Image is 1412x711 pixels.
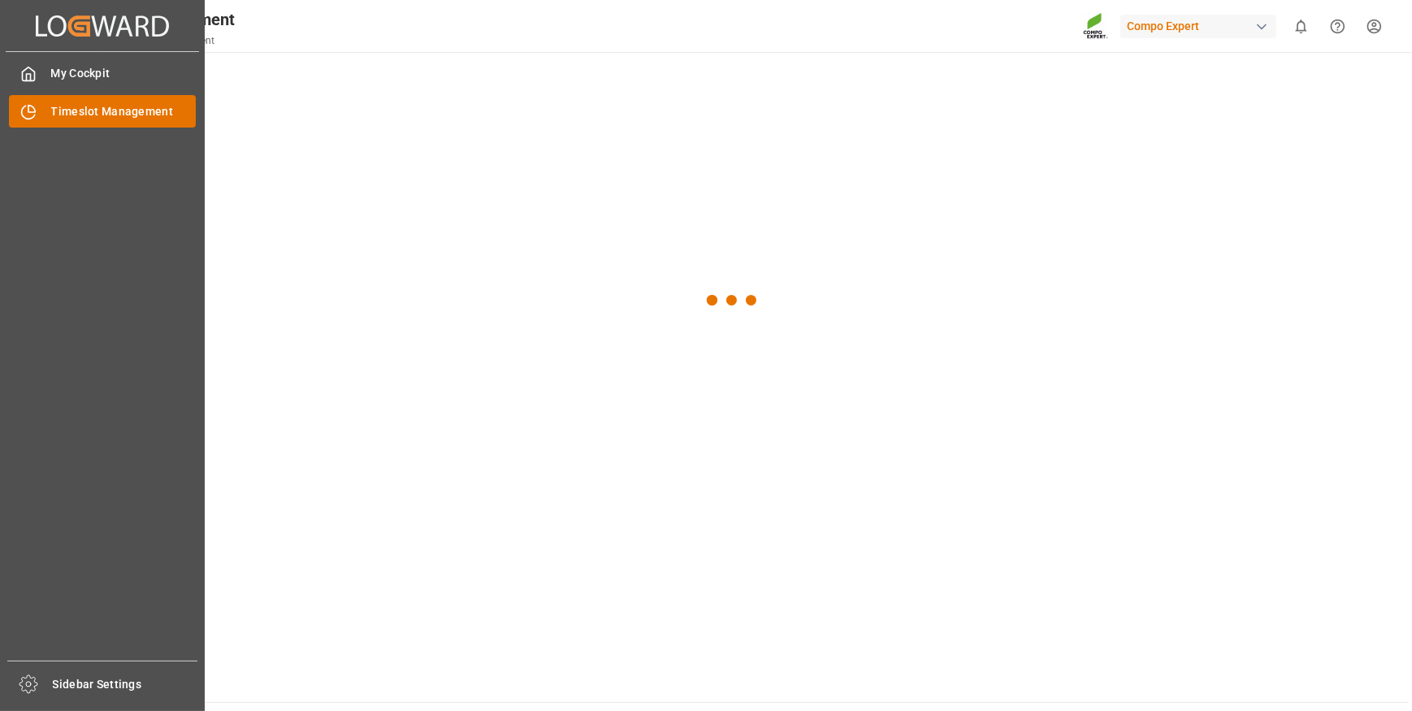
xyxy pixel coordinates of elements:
img: Screenshot%202023-09-29%20at%2010.02.21.png_1712312052.png [1083,12,1109,41]
span: My Cockpit [51,65,197,82]
button: Help Center [1319,8,1356,45]
a: Timeslot Management [9,95,196,127]
a: My Cockpit [9,58,196,89]
span: Timeslot Management [51,103,197,120]
button: Compo Expert [1120,11,1283,41]
div: Compo Expert [1120,15,1276,38]
span: Sidebar Settings [53,676,198,693]
button: show 0 new notifications [1283,8,1319,45]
